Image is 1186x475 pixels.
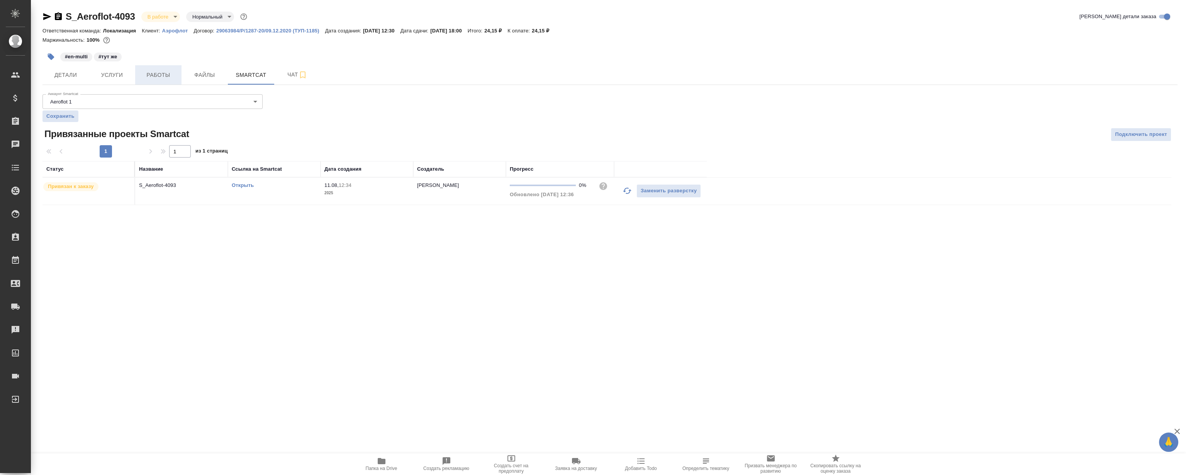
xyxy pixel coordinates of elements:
[48,98,74,105] button: Aeroflot 1
[510,165,533,173] div: Прогресс
[141,12,180,22] div: В работе
[195,146,228,158] span: из 1 страниц
[93,53,122,59] span: тут же
[1162,434,1175,450] span: 🙏
[1159,433,1178,452] button: 🙏
[186,70,223,80] span: Файлы
[1111,128,1171,141] button: Подключить проект
[65,53,88,61] p: #en-multi
[417,165,444,173] div: Создатель
[42,94,263,109] div: Aeroflot 1
[325,28,363,34] p: Дата создания:
[400,28,430,34] p: Дата сдачи:
[618,182,636,200] button: Обновить прогресс
[162,27,194,34] a: Аэрофлот
[636,184,701,198] button: Заменить разверстку
[46,165,64,173] div: Статус
[324,182,339,188] p: 11.08,
[324,165,361,173] div: Дата создания
[507,28,532,34] p: К оплате:
[66,11,135,22] a: S_Aeroflot-4093
[216,28,325,34] p: 29063984/Р/1287-20/09.12.2020 (ТУП-1185)
[98,53,117,61] p: #тут же
[510,192,574,197] span: Обновлено [DATE] 12:36
[641,187,697,195] span: Заменить разверстку
[468,28,484,34] p: Итого:
[298,70,307,80] svg: Подписаться
[42,48,59,65] button: Добавить тэг
[48,183,94,190] p: Привязан к заказу
[417,182,459,188] p: [PERSON_NAME]
[47,70,84,80] span: Детали
[142,28,162,34] p: Клиент:
[193,28,216,34] p: Договор:
[139,165,163,173] div: Название
[87,37,102,43] p: 100%
[216,27,325,34] a: 29063984/Р/1287-20/09.12.2020 (ТУП-1185)
[532,28,555,34] p: 24,15 ₽
[1079,13,1156,20] span: [PERSON_NAME] детали заказа
[1115,130,1167,139] span: Подключить проект
[46,112,75,120] span: Сохранить
[232,182,254,188] a: Открыть
[232,70,270,80] span: Smartcat
[139,182,224,189] p: S_Aeroflot-4093
[190,14,225,20] button: Нормальный
[279,70,316,80] span: Чат
[232,165,282,173] div: Ссылка на Smartcat
[42,12,52,21] button: Скопировать ссылку для ЯМессенджера
[140,70,177,80] span: Работы
[42,128,189,140] span: Привязанные проекты Smartcat
[162,28,194,34] p: Аэрофлот
[42,110,78,122] button: Сохранить
[339,182,351,188] p: 12:34
[59,53,93,59] span: en-multi
[93,70,131,80] span: Услуги
[324,189,409,197] p: 2025
[103,28,142,34] p: Локализация
[186,12,234,22] div: В работе
[430,28,468,34] p: [DATE] 18:00
[579,182,592,189] div: 0%
[42,37,87,43] p: Маржинальность:
[102,35,112,45] button: 0.00 RUB; 0.00 USD;
[145,14,171,20] button: В работе
[363,28,400,34] p: [DATE] 12:30
[42,28,103,34] p: Ответственная команда:
[484,28,507,34] p: 24,15 ₽
[239,12,249,22] button: Доп статусы указывают на важность/срочность заказа
[54,12,63,21] button: Скопировать ссылку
